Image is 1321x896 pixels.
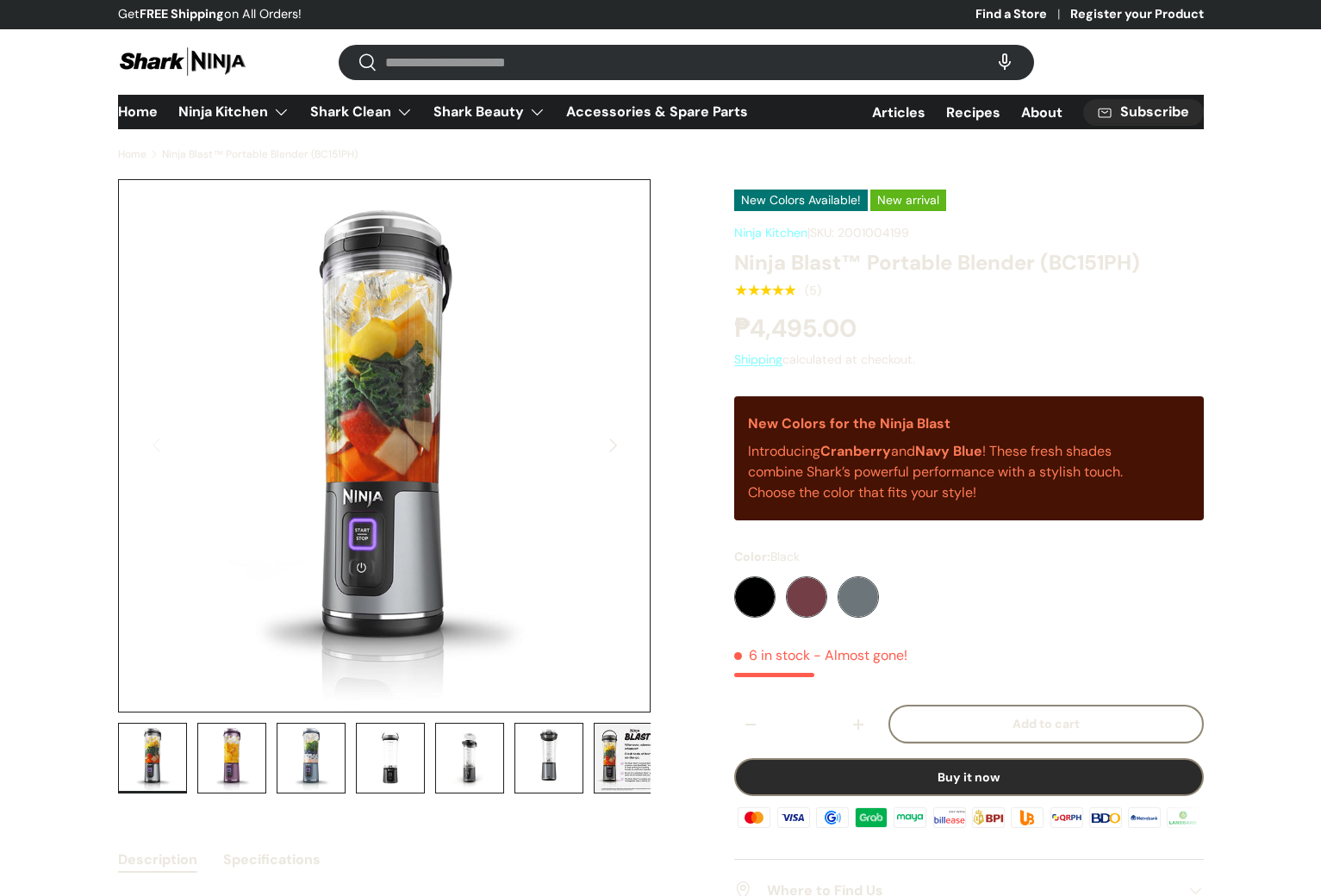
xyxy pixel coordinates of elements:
[436,724,503,793] img: ninja-blast-portable-blender-black-without-sample-content-open-lid-left-side-view-sharkninja-phil...
[770,549,800,564] span: Black
[118,149,146,159] a: Home
[734,190,868,211] span: New Colors Available!
[198,724,265,793] img: Ninja Blast™ Portable Blender (BC151PH)
[891,805,929,831] img: maya
[748,414,950,432] strong: New Colors for the Ninja Blast
[1021,96,1062,129] a: About
[1164,805,1202,831] img: landbank
[838,225,909,240] span: 2001004199
[888,705,1204,744] button: Add to cart
[872,96,925,129] a: Articles
[946,96,1000,129] a: Recipes
[975,5,1070,24] a: Find a Store
[1047,805,1085,831] img: qrph
[831,95,1204,129] nav: Secondary
[566,95,748,128] a: Accessories & Spare Parts
[734,225,807,240] a: Ninja Kitchen
[734,283,795,298] div: 5.0 out of 5.0 stars
[118,95,748,129] nav: Primary
[162,149,358,159] a: Ninja Blast™ Portable Blender (BC151PH)
[931,805,969,831] img: billease
[223,840,321,879] button: Specifications
[118,146,694,162] nav: Breadcrumbs
[813,646,907,664] p: - Almost gone!
[820,442,891,460] strong: Cranberry
[852,805,890,831] img: grabpay
[1008,805,1046,831] img: ubp
[1070,5,1204,24] a: Register your Product
[734,312,861,345] strong: ₱4,495.00
[734,548,800,566] legend: Color:
[140,6,224,22] strong: FREE Shipping
[774,805,812,831] img: visa
[423,95,556,129] summary: Shark Beauty
[178,95,290,129] a: Ninja Kitchen
[118,5,302,24] p: Get on All Orders!
[915,442,982,460] strong: Navy Blue
[734,282,795,299] span: ★★★★★
[734,351,1203,369] div: calculated at checkout.
[807,225,909,240] span: |
[433,95,545,129] a: Shark Beauty
[734,352,782,367] a: Shipping
[118,95,158,128] a: Home
[119,724,186,793] img: ninja-blast-portable-blender-black-left-side-view-sharkninja-philippines
[810,225,834,240] span: SKU:
[118,179,651,799] media-gallery: Gallery Viewer
[734,758,1203,796] button: Buy it now
[734,646,810,664] span: 6 in stock
[595,724,662,793] img: ninja-blast-portable-blender-black-infographic-sharkninja-philippines
[813,805,851,831] img: gcash
[357,724,424,793] img: ninja-blast-portable-blender-black-without-sample-content-front-view-sharkninja-philippines
[870,190,946,211] span: New arrival
[1083,99,1204,126] a: Subscribe
[168,95,300,129] summary: Ninja Kitchen
[1125,805,1163,831] img: metrobank
[277,724,345,793] img: Ninja Blast™ Portable Blender (BC151PH)
[734,249,1203,276] h1: Ninja Blast™ Portable Blender (BC151PH)
[977,43,1032,81] speech-search-button: Search by voice
[735,805,773,831] img: master
[969,805,1007,831] img: bpi
[300,95,423,129] summary: Shark Clean
[310,95,413,129] a: Shark Clean
[118,840,197,879] button: Description
[1087,805,1125,831] img: bdo
[748,441,1165,503] p: Introducing and ! These fresh shades combine Shark’s powerful performance with a stylish touch. C...
[515,724,583,793] img: ninja-blast-portable-blender-black-without-sample-content-back-view-sharkninja-philippines
[805,284,821,297] div: (5)
[118,45,247,78] img: Shark Ninja Philippines
[1120,105,1189,119] span: Subscribe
